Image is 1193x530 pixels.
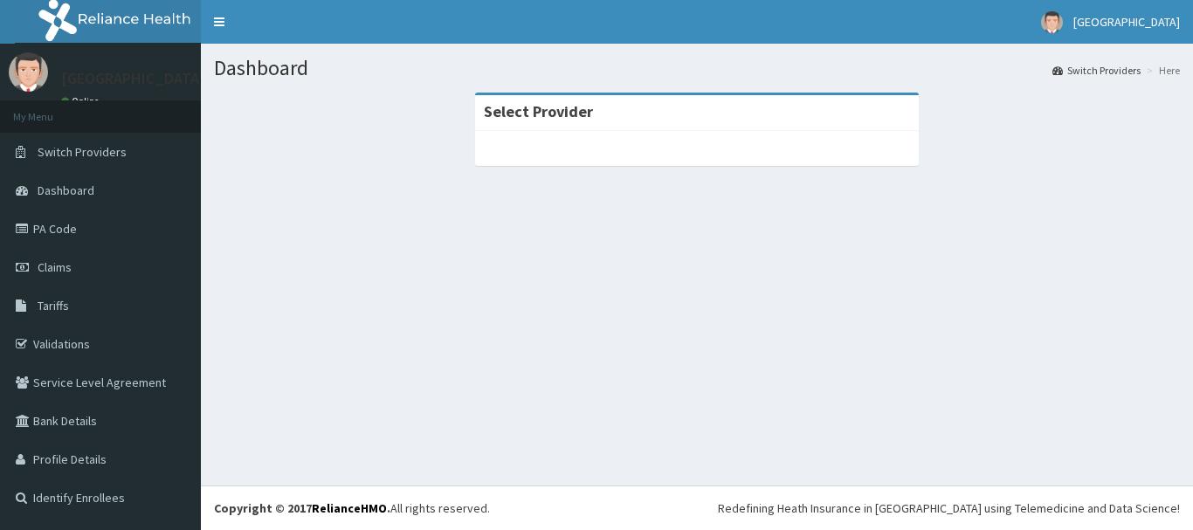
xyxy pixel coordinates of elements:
a: Online [61,95,103,107]
span: Dashboard [38,182,94,198]
img: User Image [1041,11,1063,33]
p: [GEOGRAPHIC_DATA] [61,71,205,86]
div: Redefining Heath Insurance in [GEOGRAPHIC_DATA] using Telemedicine and Data Science! [718,499,1180,517]
a: Switch Providers [1052,63,1141,78]
h1: Dashboard [214,57,1180,79]
footer: All rights reserved. [201,485,1193,530]
span: Tariffs [38,298,69,313]
li: Here [1142,63,1180,78]
span: Claims [38,259,72,275]
strong: Select Provider [484,101,593,121]
img: User Image [9,52,48,92]
a: RelianceHMO [312,500,387,516]
strong: Copyright © 2017 . [214,500,390,516]
span: [GEOGRAPHIC_DATA] [1073,14,1180,30]
span: Switch Providers [38,144,127,160]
